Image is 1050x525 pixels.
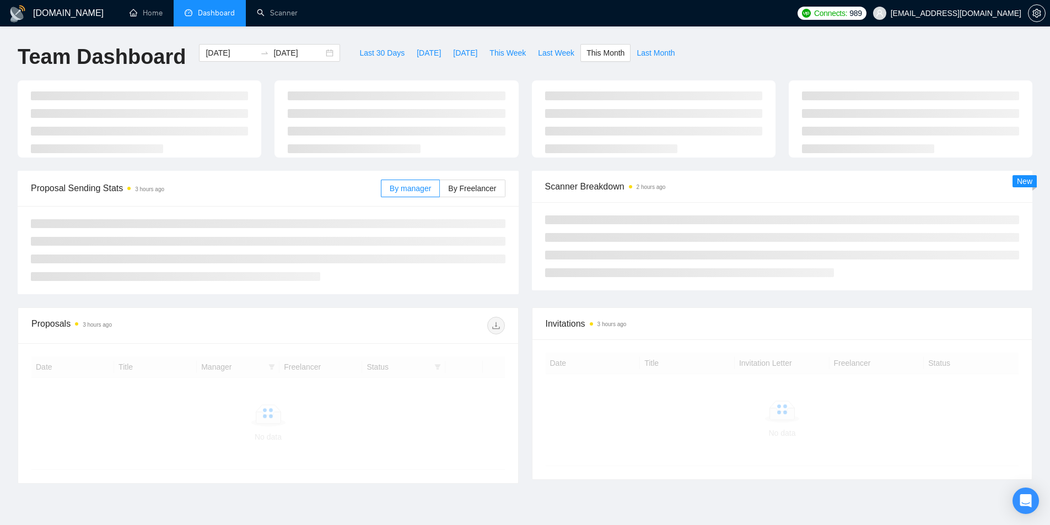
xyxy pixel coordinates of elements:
[359,47,405,59] span: Last 30 Days
[31,181,381,195] span: Proposal Sending Stats
[1017,177,1032,186] span: New
[532,44,580,62] button: Last Week
[411,44,447,62] button: [DATE]
[489,47,526,59] span: This Week
[260,48,269,57] span: to
[18,44,186,70] h1: Team Dashboard
[273,47,324,59] input: End date
[206,47,256,59] input: Start date
[448,184,496,193] span: By Freelancer
[390,184,431,193] span: By manager
[257,8,298,18] a: searchScanner
[545,180,1020,193] span: Scanner Breakdown
[876,9,884,17] span: user
[260,48,269,57] span: swap-right
[802,9,811,18] img: upwork-logo.png
[353,44,411,62] button: Last 30 Days
[849,7,861,19] span: 989
[31,317,268,334] div: Proposals
[637,47,675,59] span: Last Month
[538,47,574,59] span: Last Week
[483,44,532,62] button: This Week
[580,44,631,62] button: This Month
[447,44,483,62] button: [DATE]
[185,9,192,17] span: dashboard
[135,186,164,192] time: 3 hours ago
[198,8,235,18] span: Dashboard
[417,47,441,59] span: [DATE]
[631,44,681,62] button: Last Month
[586,47,624,59] span: This Month
[453,47,477,59] span: [DATE]
[546,317,1019,331] span: Invitations
[83,322,112,328] time: 3 hours ago
[814,7,847,19] span: Connects:
[130,8,163,18] a: homeHome
[1028,9,1046,18] a: setting
[597,321,627,327] time: 3 hours ago
[9,5,26,23] img: logo
[637,184,666,190] time: 2 hours ago
[1028,4,1046,22] button: setting
[1013,488,1039,514] div: Open Intercom Messenger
